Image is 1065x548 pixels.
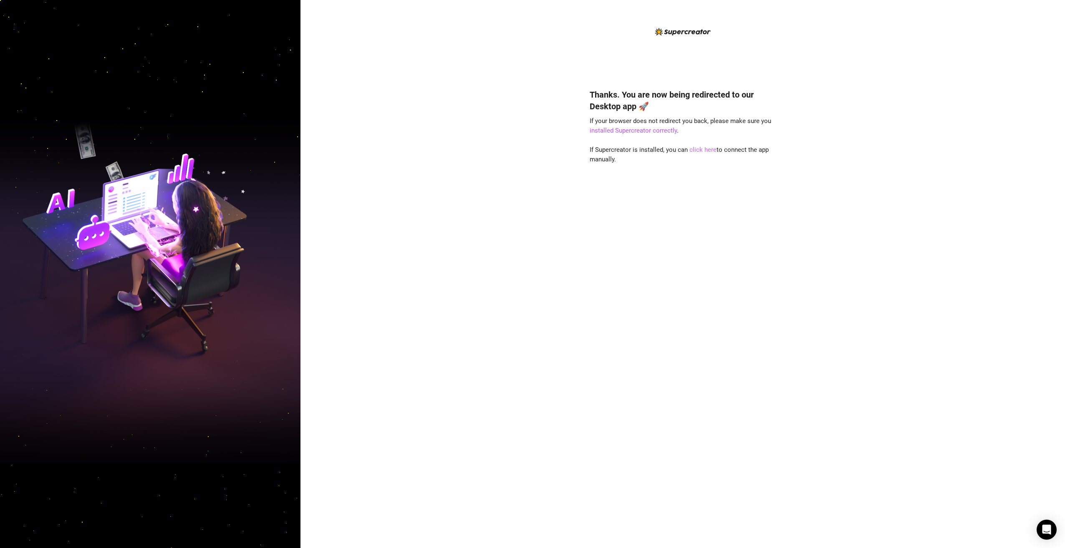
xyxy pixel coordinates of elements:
div: Open Intercom Messenger [1037,520,1057,540]
h4: Thanks. You are now being redirected to our Desktop app 🚀 [590,89,776,112]
a: installed Supercreator correctly [590,127,677,134]
img: logo-BBDzfeDw.svg [655,28,711,35]
span: If Supercreator is installed, you can to connect the app manually. [590,146,769,163]
a: click here [689,146,717,153]
span: If your browser does not redirect you back, please make sure you . [590,117,771,135]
